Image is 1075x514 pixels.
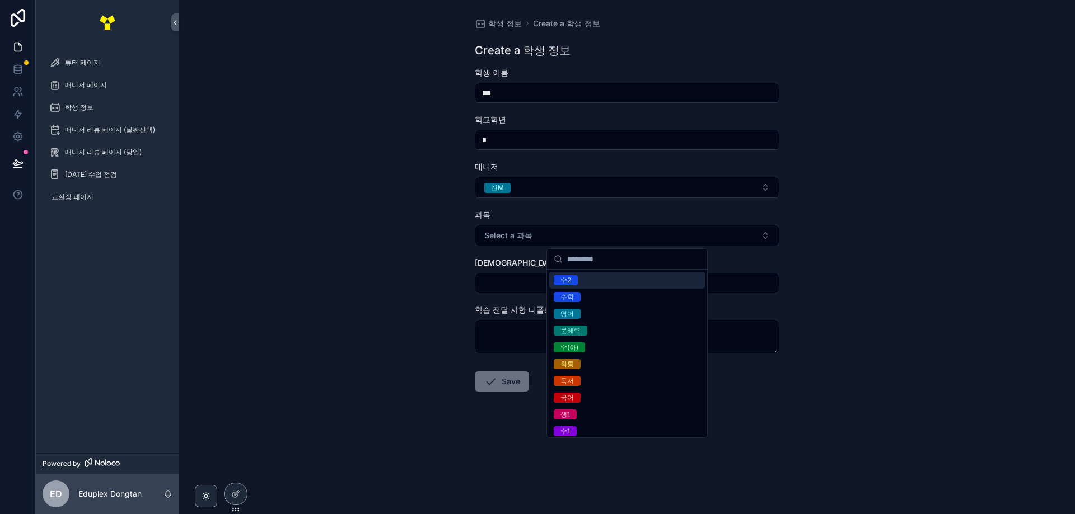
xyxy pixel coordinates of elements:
[65,148,142,157] span: 매니저 리뷰 페이지 (당일)
[475,305,552,314] span: 학습 전달 사항 디폴트
[475,43,571,58] h1: Create a 학생 정보
[36,45,179,221] div: scrollable content
[43,142,172,162] a: 매니저 리뷰 페이지 (당일)
[560,326,581,336] div: 문해력
[99,13,116,31] img: App logo
[65,81,107,89] span: 매니저 페이지
[484,230,532,241] span: Select a 과목
[43,75,172,95] a: 매니저 페이지
[65,103,94,112] span: 학생 정보
[475,258,562,267] span: [DEMOGRAPHIC_DATA]
[78,488,142,499] p: Eduplex Dongtan
[43,164,172,185] a: [DATE] 수업 점검
[560,309,574,319] div: 영어
[560,393,574,403] div: 국어
[475,162,498,171] span: 매니저
[65,125,155,134] span: 매니저 리뷰 페이지 (날짜선택)
[43,187,172,207] a: 교실장 페이지
[43,459,81,468] span: Powered by
[475,177,779,198] button: Select Button
[475,18,522,29] a: 학생 정보
[475,115,506,124] span: 학교학년
[560,292,574,302] div: 수학
[560,426,570,436] div: 수1
[65,170,117,179] span: [DATE] 수업 점검
[560,342,578,352] div: 수(하)
[43,120,172,140] a: 매니저 리뷰 페이지 (날짜선택)
[560,409,570,419] div: 생1
[65,58,100,67] span: 튜터 페이지
[43,97,172,117] a: 학생 정보
[475,371,529,392] button: Save
[533,18,600,29] a: Create a 학생 정보
[547,270,707,437] div: Suggestions
[488,18,522,29] span: 학생 정보
[560,376,574,386] div: 독서
[52,192,94,201] span: 교실장 페이지
[491,183,504,193] div: 진M
[36,453,179,474] a: Powered by
[475,68,508,77] span: 학생 이름
[560,275,571,285] div: 수2
[475,225,779,246] button: Select Button
[560,359,574,369] div: 확통
[50,487,62,501] span: ED
[43,53,172,73] a: 튜터 페이지
[475,210,490,219] span: 과목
